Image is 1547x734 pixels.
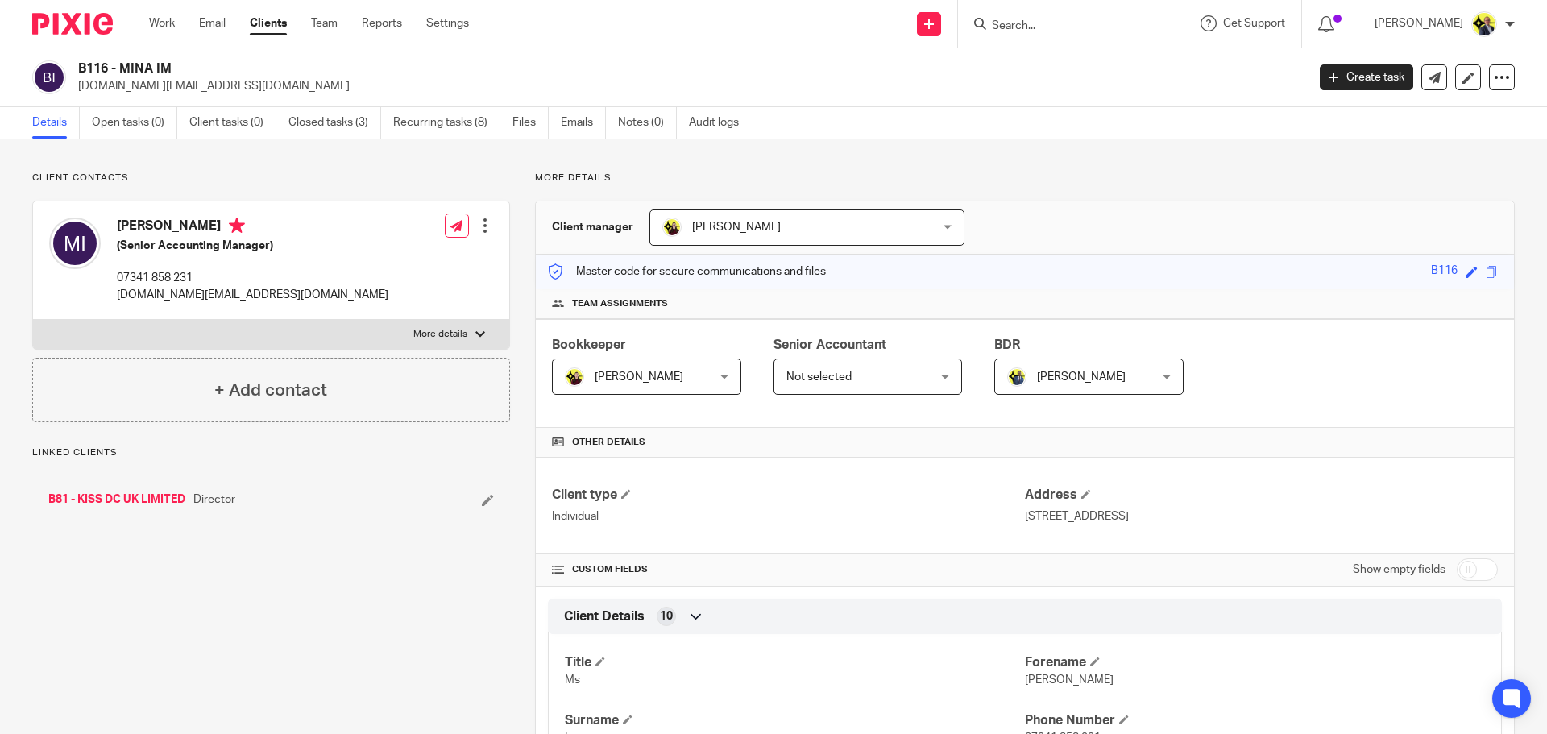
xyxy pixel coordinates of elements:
a: Open tasks (0) [92,107,177,139]
img: svg%3E [32,60,66,94]
span: Bookkeeper [552,338,626,351]
a: Create task [1320,64,1413,90]
p: Master code for secure communications and files [548,263,826,280]
h4: Title [565,654,1025,671]
span: Team assignments [572,297,668,310]
a: Files [512,107,549,139]
h4: + Add contact [214,378,327,403]
p: [DOMAIN_NAME][EMAIL_ADDRESS][DOMAIN_NAME] [117,287,388,303]
h4: Client type [552,487,1025,504]
a: Reports [362,15,402,31]
span: [PERSON_NAME] [595,371,683,383]
span: BDR [994,338,1020,351]
input: Search [990,19,1135,34]
a: Recurring tasks (8) [393,107,500,139]
a: Audit logs [689,107,751,139]
a: Work [149,15,175,31]
p: 07341 858 231 [117,270,388,286]
a: Closed tasks (3) [288,107,381,139]
span: Ms [565,674,580,686]
p: Individual [552,508,1025,525]
a: Emails [561,107,606,139]
p: [PERSON_NAME] [1375,15,1463,31]
i: Primary [229,218,245,234]
h5: (Senior Accounting Manager) [117,238,388,254]
p: More details [535,172,1515,185]
img: Dennis-Starbridge.jpg [1007,367,1026,387]
span: Client Details [564,608,645,625]
span: 10 [660,608,673,624]
img: Megan-Starbridge.jpg [565,367,584,387]
a: B81 - KISS DC UK LIMITED [48,491,185,508]
h4: [PERSON_NAME] [117,218,388,238]
h2: B116 - MINA IM [78,60,1052,77]
span: Not selected [786,371,852,383]
h4: Surname [565,712,1025,729]
span: Other details [572,436,645,449]
h4: CUSTOM FIELDS [552,563,1025,576]
span: [PERSON_NAME] [692,222,781,233]
img: svg%3E [49,218,101,269]
a: Details [32,107,80,139]
h3: Client manager [552,219,633,235]
span: Senior Accountant [773,338,886,351]
img: Pixie [32,13,113,35]
span: [PERSON_NAME] [1025,674,1114,686]
a: Team [311,15,338,31]
p: Linked clients [32,446,510,459]
span: [PERSON_NAME] [1037,371,1126,383]
a: Notes (0) [618,107,677,139]
h4: Phone Number [1025,712,1485,729]
p: [STREET_ADDRESS] [1025,508,1498,525]
div: B116 [1431,263,1458,281]
a: Settings [426,15,469,31]
label: Show empty fields [1353,562,1445,578]
p: [DOMAIN_NAME][EMAIL_ADDRESS][DOMAIN_NAME] [78,78,1296,94]
p: More details [413,328,467,341]
img: Dan-Starbridge%20(1).jpg [1471,11,1497,37]
span: Get Support [1223,18,1285,29]
a: Client tasks (0) [189,107,276,139]
h4: Address [1025,487,1498,504]
p: Client contacts [32,172,510,185]
a: Email [199,15,226,31]
span: Director [193,491,235,508]
a: Clients [250,15,287,31]
img: Megan-Starbridge.jpg [662,218,682,237]
h4: Forename [1025,654,1485,671]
